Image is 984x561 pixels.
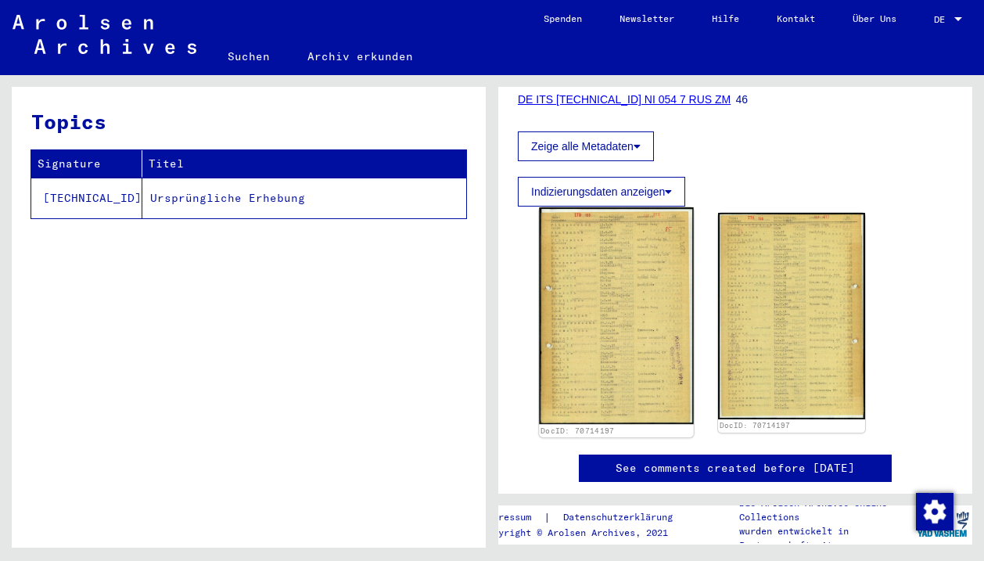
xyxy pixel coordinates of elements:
a: Datenschutzerklärung [551,509,691,526]
p: wurden entwickelt in Partnerschaft mit [739,524,914,552]
th: Titel [142,150,466,178]
img: Arolsen_neg.svg [13,15,196,54]
th: Signature [31,150,142,178]
a: Impressum [482,509,544,526]
p: 46 [736,92,953,108]
button: Indizierungsdaten anzeigen [518,177,685,207]
a: Suchen [209,38,289,75]
button: Zeige alle Metadaten [518,131,654,161]
td: Ursprüngliche Erhebung [142,178,466,218]
a: DocID: 70714197 [720,421,790,430]
a: DE ITS [TECHNICAL_ID] NI 054 7 RUS ZM [518,93,731,106]
img: Zustimmung ändern [916,493,953,530]
a: Archiv erkunden [289,38,432,75]
p: Die Arolsen Archives Online-Collections [739,496,914,524]
img: yv_logo.png [914,505,972,544]
span: DE [934,14,951,25]
a: See comments created before [DATE] [616,460,855,476]
p: Copyright © Arolsen Archives, 2021 [482,526,691,540]
div: Zustimmung ändern [915,492,953,530]
img: 002.jpg [718,213,865,419]
img: 001.jpg [539,207,693,424]
a: DocID: 70714197 [540,426,615,436]
h3: Topics [31,106,465,137]
td: [TECHNICAL_ID] [31,178,142,218]
div: | [482,509,691,526]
